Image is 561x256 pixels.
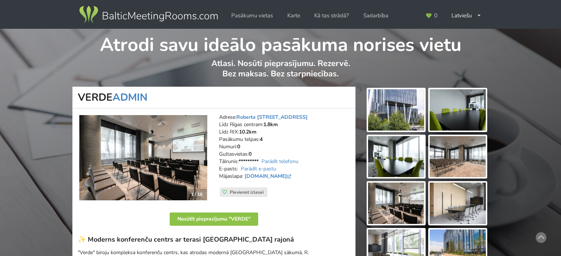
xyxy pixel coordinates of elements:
[78,235,350,244] h3: ✨ Moderns konferenču centrs ar terasi [GEOGRAPHIC_DATA] rajonā
[79,115,207,201] a: Konferenču centrs | Rīga | VERDE 1 / 16
[368,183,424,224] img: VERDE | Rīga | Pasākumu vieta - galerijas bilde
[73,29,488,57] h1: Atrodi savu ideālo pasākuma norises vietu
[73,58,488,87] p: Atlasi. Nosūti pieprasījumu. Rezervē. Bez maksas. Bez starpniecības.
[170,212,258,226] button: Nosūtīt pieprasījumu "VERDE"
[368,136,424,177] img: VERDE | Rīga | Pasākumu vieta - galerijas bilde
[446,8,486,23] div: Latviešu
[78,4,219,25] img: Baltic Meeting Rooms
[187,189,207,200] div: 1 / 16
[262,158,298,165] a: Parādīt telefonu
[245,173,293,180] a: [DOMAIN_NAME]
[239,128,256,135] strong: 10.2km
[249,151,252,158] strong: 0
[72,87,356,108] h1: VERDE
[112,90,148,104] a: ADMIN
[430,89,486,131] img: VERDE | Rīga | Pasākumu vieta - galerijas bilde
[368,89,424,131] img: VERDE | Rīga | Pasākumu vieta - galerijas bilde
[282,8,305,23] a: Karte
[79,115,207,201] img: Konferenču centrs | Rīga | VERDE
[226,8,278,23] a: Pasākumu vietas
[430,183,486,224] img: VERDE | Rīga | Pasākumu vieta - galerijas bilde
[430,136,486,177] img: VERDE | Rīga | Pasākumu vieta - galerijas bilde
[241,165,276,172] a: Parādīt e-pastu
[358,8,394,23] a: Sadarbība
[236,114,308,121] a: Roberta [STREET_ADDRESS]
[260,136,263,143] strong: 4
[237,143,240,150] strong: 0
[230,189,264,195] span: Pievienot izlasei
[219,114,350,187] address: Adrese: Līdz Rīgas centram: Līdz RIX: Pasākumu telpas: Numuri: Gultasvietas: Tālrunis: E-pasts: M...
[263,121,278,128] strong: 1.8km
[434,13,437,18] span: 0
[309,8,354,23] a: Kā tas strādā?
